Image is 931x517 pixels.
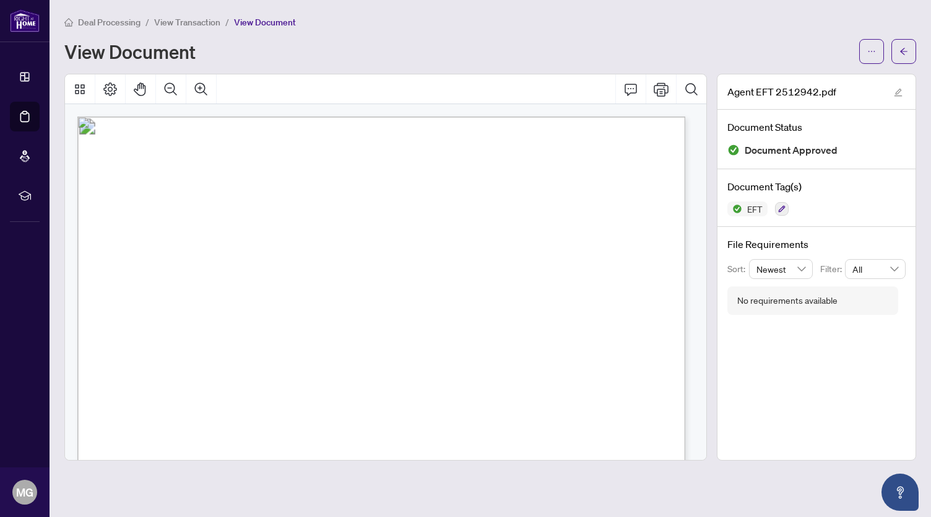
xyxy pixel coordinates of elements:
img: Status Icon [727,201,742,216]
span: EFT [742,205,768,213]
span: MG [16,484,33,501]
span: Agent EFT 2512942.pdf [727,84,836,99]
span: home [64,18,73,27]
h4: File Requirements [727,237,906,252]
div: No requirements available [737,294,838,307]
span: Newest [756,260,806,278]
span: All [852,260,898,278]
span: View Document [234,17,296,28]
img: logo [10,9,40,32]
span: ellipsis [867,47,876,56]
p: Filter: [820,262,845,276]
span: edit [894,88,903,97]
li: / [145,15,149,29]
h4: Document Tag(s) [727,179,906,194]
span: arrow-left [899,47,908,56]
img: Document Status [727,144,740,156]
h1: View Document [64,42,196,61]
span: Deal Processing [78,17,141,28]
li: / [225,15,229,29]
span: View Transaction [154,17,220,28]
p: Sort: [727,262,749,276]
span: Document Approved [745,142,838,159]
h4: Document Status [727,120,906,135]
button: Open asap [881,474,919,511]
